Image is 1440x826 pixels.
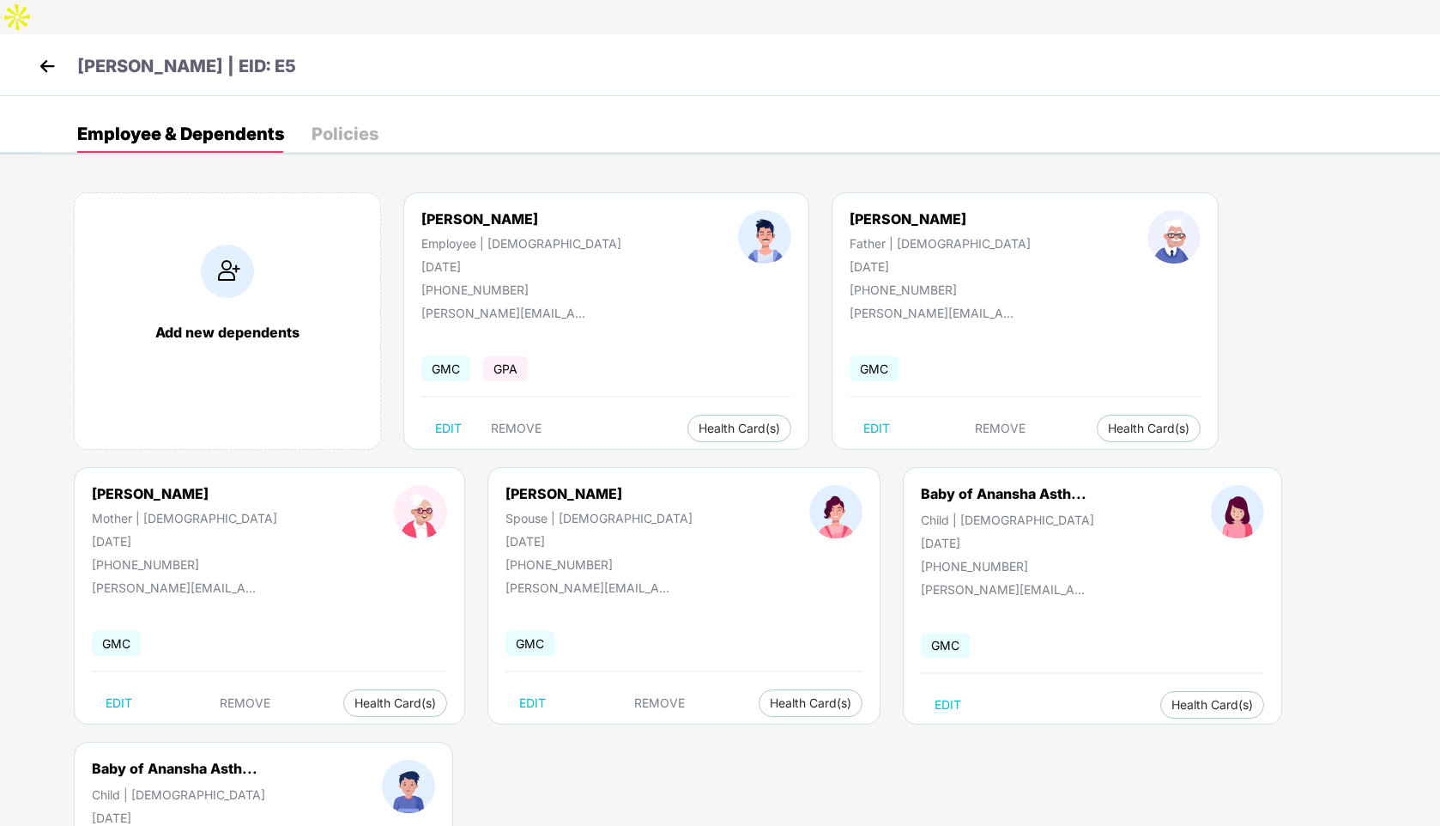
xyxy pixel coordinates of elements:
div: [PERSON_NAME] [421,210,621,228]
div: [PHONE_NUMBER] [92,557,277,572]
div: Father | [DEMOGRAPHIC_DATA] [850,236,1031,251]
div: [PERSON_NAME][EMAIL_ADDRESS][PERSON_NAME][DOMAIN_NAME] [505,580,677,595]
div: Child | [DEMOGRAPHIC_DATA] [921,513,1094,527]
div: Spouse | [DEMOGRAPHIC_DATA] [505,511,693,525]
div: Employee | [DEMOGRAPHIC_DATA] [421,236,621,251]
div: [PERSON_NAME][EMAIL_ADDRESS][PERSON_NAME][DOMAIN_NAME] [92,580,263,595]
span: GMC [921,633,970,658]
button: EDIT [505,689,560,717]
div: [PERSON_NAME][EMAIL_ADDRESS][PERSON_NAME][DOMAIN_NAME] [850,306,1021,320]
span: EDIT [863,422,890,435]
span: GMC [421,356,470,381]
span: EDIT [935,698,961,712]
img: profileImage [394,485,447,538]
span: Health Card(s) [1108,424,1189,433]
img: profileImage [738,210,791,264]
button: REMOVE [477,415,555,442]
img: profileImage [1147,210,1201,264]
span: REMOVE [220,696,270,710]
div: Mother | [DEMOGRAPHIC_DATA] [92,511,277,525]
div: [PERSON_NAME][EMAIL_ADDRESS][PERSON_NAME][DOMAIN_NAME] [921,582,1092,597]
button: EDIT [921,691,975,719]
span: REMOVE [491,422,542,435]
div: Baby of Anansha Asth... [921,485,1086,502]
span: EDIT [435,422,462,435]
div: [PERSON_NAME] [505,485,693,502]
div: [DATE] [92,534,277,549]
div: Employee & Dependents [77,125,284,143]
span: EDIT [106,696,132,710]
div: [PERSON_NAME][EMAIL_ADDRESS][PERSON_NAME][DOMAIN_NAME] [421,306,593,320]
span: GMC [92,631,141,656]
button: Health Card(s) [687,415,791,442]
img: addIcon [201,245,254,298]
button: Health Card(s) [759,689,862,717]
button: EDIT [850,415,904,442]
div: [PHONE_NUMBER] [505,557,693,572]
div: [DATE] [505,534,693,549]
div: [PERSON_NAME] [92,485,277,502]
button: Health Card(s) [1160,691,1264,719]
div: Add new dependents [92,324,363,341]
span: REMOVE [975,422,1026,435]
img: profileImage [1211,485,1264,538]
div: [DATE] [921,536,1094,550]
p: [PERSON_NAME] | EID: E5 [77,53,296,80]
div: [PHONE_NUMBER] [421,282,621,297]
span: Health Card(s) [354,699,436,708]
button: REMOVE [961,415,1039,442]
div: [DATE] [92,811,265,825]
span: EDIT [519,696,546,710]
div: [PHONE_NUMBER] [921,559,1094,574]
span: Health Card(s) [699,424,780,433]
img: profileImage [382,760,435,813]
div: Policies [312,125,378,143]
span: GMC [505,631,554,656]
div: [PHONE_NUMBER] [850,282,1031,297]
img: back [34,53,60,79]
span: Health Card(s) [1171,701,1253,709]
img: profileImage [809,485,862,538]
div: Baby of Anansha Asth... [92,760,257,777]
span: GPA [483,356,528,381]
div: Child | [DEMOGRAPHIC_DATA] [92,787,265,802]
span: Health Card(s) [770,699,851,708]
span: REMOVE [634,696,685,710]
button: Health Card(s) [1097,415,1201,442]
button: REMOVE [206,689,284,717]
button: Health Card(s) [343,689,447,717]
span: GMC [850,356,898,381]
button: EDIT [421,415,475,442]
div: [DATE] [421,259,621,274]
div: [PERSON_NAME] [850,210,1031,228]
button: EDIT [92,689,146,717]
div: [DATE] [850,259,1031,274]
button: REMOVE [620,689,699,717]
